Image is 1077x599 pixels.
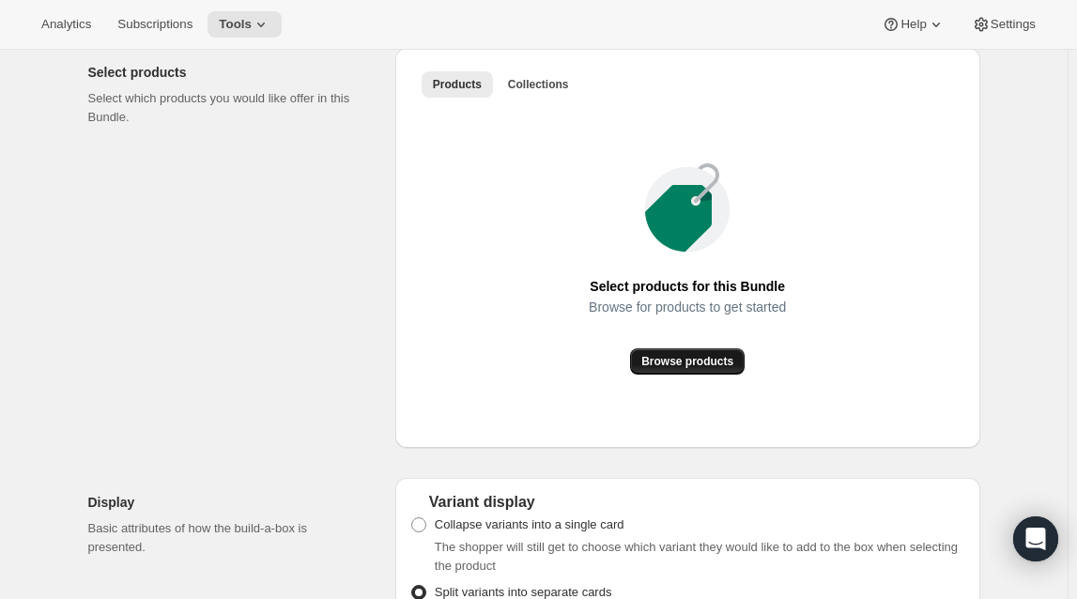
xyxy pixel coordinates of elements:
span: Collections [508,77,569,92]
span: Collapse variants into a single card [435,517,624,531]
span: Analytics [41,17,91,32]
button: Analytics [30,11,102,38]
span: Help [900,17,926,32]
button: Settings [961,11,1047,38]
span: Products [433,77,482,92]
p: Select which products you would like offer in this Bundle. [88,89,365,127]
span: Settings [991,17,1036,32]
button: Tools [208,11,282,38]
h2: Select products [88,63,365,82]
span: Tools [219,17,252,32]
h2: Display [88,493,365,512]
button: Subscriptions [106,11,204,38]
span: The shopper will still get to choose which variant they would like to add to the box when selecti... [435,540,958,573]
div: Variant display [410,493,965,512]
span: Browse products [641,354,733,369]
span: Subscriptions [117,17,192,32]
button: Help [870,11,956,38]
span: Split variants into separate cards [435,585,612,599]
div: Open Intercom Messenger [1013,516,1058,561]
span: Select products for this Bundle [590,273,785,299]
span: Browse for products to get started [589,294,786,320]
p: Basic attributes of how the build-a-box is presented. [88,519,365,557]
button: Browse products [630,348,745,375]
